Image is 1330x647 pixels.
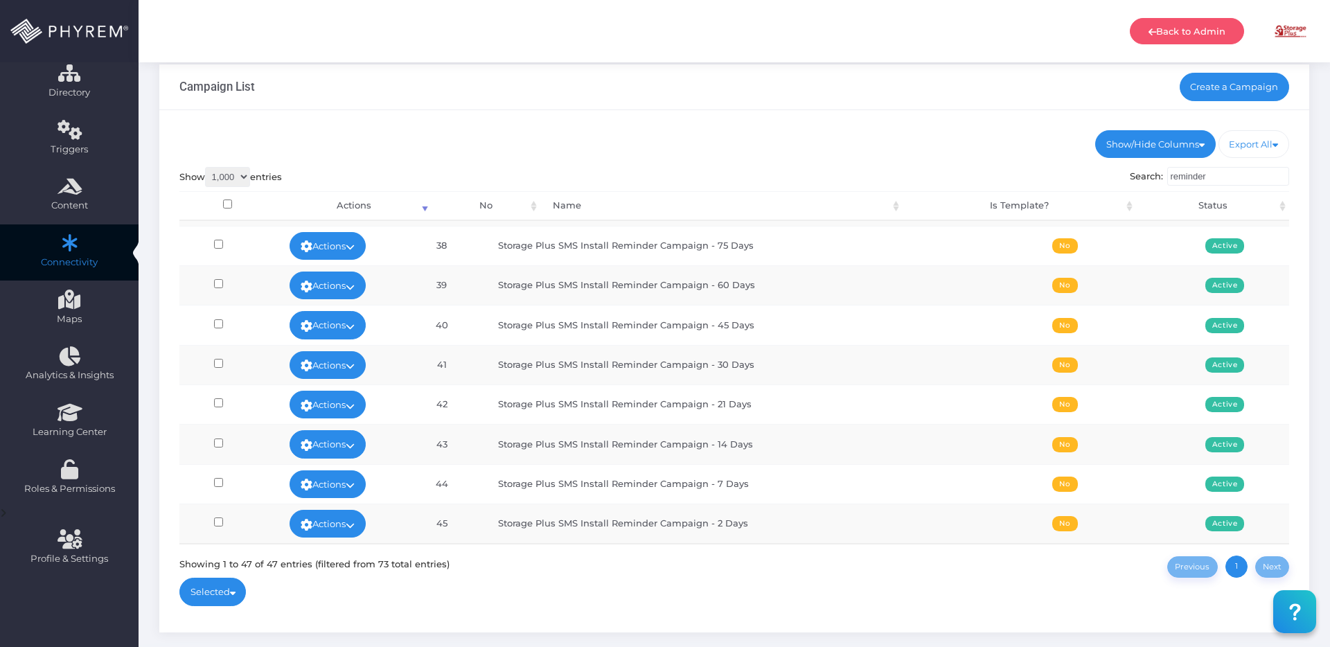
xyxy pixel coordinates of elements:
[9,143,130,157] span: Triggers
[290,391,366,418] a: Actions
[398,384,486,424] td: 42
[290,430,366,458] a: Actions
[1205,516,1245,531] span: Active
[179,578,247,605] a: Selected
[290,351,366,379] a: Actions
[9,369,130,382] span: Analytics & Insights
[398,305,486,344] td: 40
[1205,357,1245,373] span: Active
[1205,477,1245,492] span: Active
[398,226,486,265] td: 38
[1052,238,1077,254] span: No
[1136,191,1289,221] th: Status: activate to sort column ascending
[398,543,486,583] td: 46
[1225,556,1248,578] a: 1
[540,191,903,221] th: Name: activate to sort column ascending
[30,552,108,566] span: Profile & Settings
[290,272,366,299] a: Actions
[1052,516,1077,531] span: No
[903,191,1136,221] th: Is Template?: activate to sort column ascending
[1205,278,1245,293] span: Active
[1205,238,1245,254] span: Active
[486,345,970,384] td: Storage Plus SMS Install Reminder Campaign - 30 Days
[398,345,486,384] td: 41
[1180,73,1290,100] a: Create a Campaign
[432,191,540,221] th: No: activate to sort column ascending
[179,167,282,187] label: Show entries
[1205,397,1245,412] span: Active
[398,504,486,543] td: 45
[9,482,130,496] span: Roles & Permissions
[276,191,432,221] th: Actions
[9,425,130,439] span: Learning Center
[1052,318,1077,333] span: No
[1052,437,1077,452] span: No
[486,305,970,344] td: Storage Plus SMS Install Reminder Campaign - 45 Days
[1205,437,1245,452] span: Active
[1130,18,1244,44] a: Back to Admin
[486,424,970,463] td: Storage Plus SMS Install Reminder Campaign - 14 Days
[9,199,130,213] span: Content
[179,553,450,571] div: Showing 1 to 47 of 47 entries (filtered from 73 total entries)
[9,256,130,269] span: Connectivity
[486,543,970,583] td: Storage Plus of Longview SMS Install Reminder Campaign - 1 Day
[398,464,486,504] td: 44
[205,167,250,187] select: Showentries
[1095,130,1216,158] a: Show/Hide Columns
[1167,167,1289,186] input: Search:
[398,265,486,305] td: 39
[179,80,255,94] h3: Campaign List
[1052,357,1077,373] span: No
[1205,318,1245,333] span: Active
[1218,130,1290,158] a: Export All
[290,232,366,260] a: Actions
[1052,397,1077,412] span: No
[1130,167,1290,186] label: Search:
[9,86,130,100] span: Directory
[398,424,486,463] td: 43
[290,510,366,538] a: Actions
[290,311,366,339] a: Actions
[57,312,82,326] span: Maps
[486,226,970,265] td: Storage Plus SMS Install Reminder Campaign - 75 Days
[1052,278,1077,293] span: No
[486,265,970,305] td: Storage Plus SMS Install Reminder Campaign - 60 Days
[486,464,970,504] td: Storage Plus SMS Install Reminder Campaign - 7 Days
[290,470,366,498] a: Actions
[486,504,970,543] td: Storage Plus SMS Install Reminder Campaign - 2 Days
[486,384,970,424] td: Storage Plus SMS Install Reminder Campaign - 21 Days
[1052,477,1077,492] span: No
